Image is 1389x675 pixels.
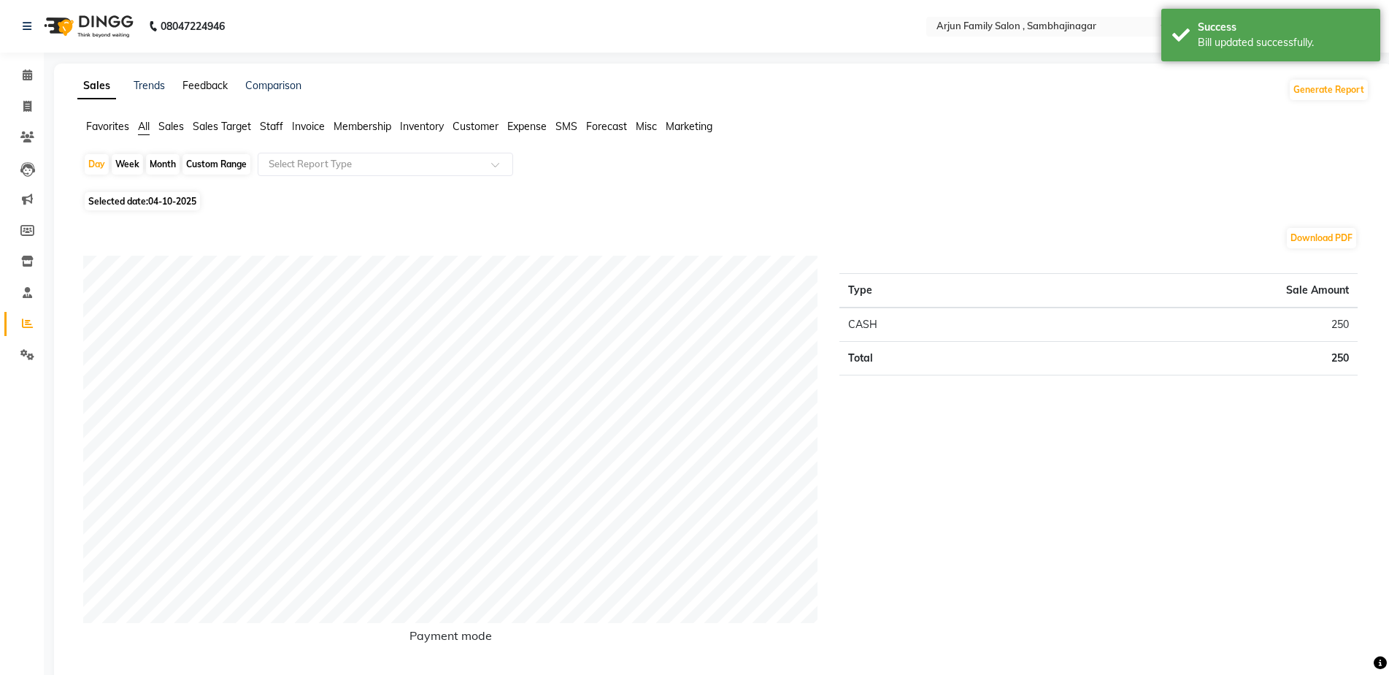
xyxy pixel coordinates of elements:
[158,120,184,133] span: Sales
[1030,342,1358,375] td: 250
[85,154,109,175] div: Day
[86,120,129,133] span: Favorites
[1198,20,1369,35] div: Success
[839,342,1030,375] td: Total
[292,120,325,133] span: Invoice
[182,154,250,175] div: Custom Range
[636,120,657,133] span: Misc
[555,120,577,133] span: SMS
[1030,274,1358,308] th: Sale Amount
[839,308,1030,342] td: CASH
[400,120,444,133] span: Inventory
[1030,308,1358,342] td: 250
[148,196,196,207] span: 04-10-2025
[182,79,228,92] a: Feedback
[134,79,165,92] a: Trends
[161,6,225,47] b: 08047224946
[1290,80,1368,100] button: Generate Report
[112,154,143,175] div: Week
[193,120,251,133] span: Sales Target
[85,192,200,210] span: Selected date:
[83,629,817,649] h6: Payment mode
[1198,35,1369,50] div: Bill updated successfully.
[507,120,547,133] span: Expense
[146,154,180,175] div: Month
[138,120,150,133] span: All
[453,120,499,133] span: Customer
[334,120,391,133] span: Membership
[839,274,1030,308] th: Type
[77,73,116,99] a: Sales
[245,79,301,92] a: Comparison
[260,120,283,133] span: Staff
[666,120,712,133] span: Marketing
[1287,228,1356,248] button: Download PDF
[37,6,137,47] img: logo
[586,120,627,133] span: Forecast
